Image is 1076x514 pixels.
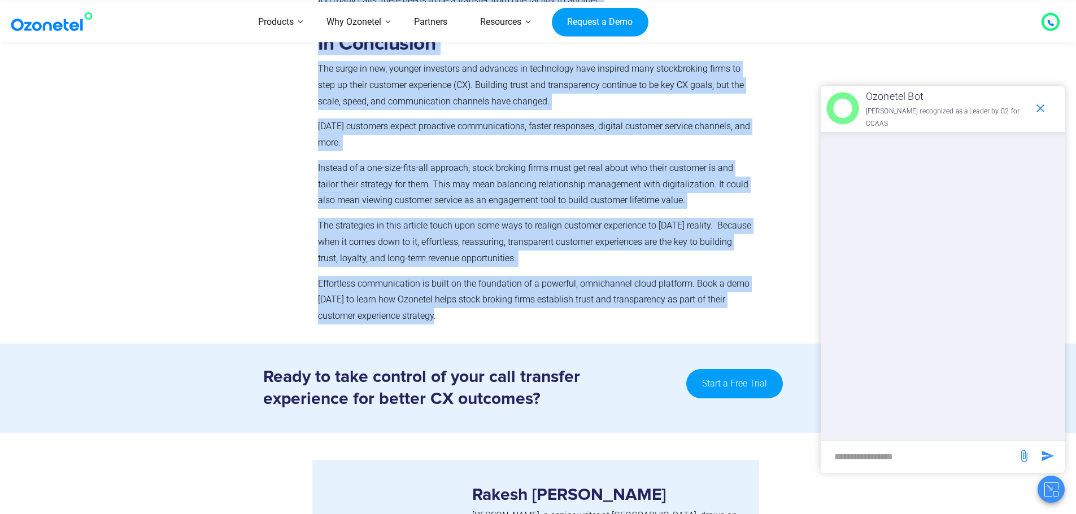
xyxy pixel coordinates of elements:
[552,7,648,37] a: Request a Demo
[318,218,754,266] p: The strategies in this article touch upon some ways to realign customer experience to [DATE] real...
[472,477,742,502] h3: Rakesh [PERSON_NAME]
[464,2,538,42] a: Resources
[318,160,754,209] p: Instead of a one-size-fits-all approach, stock broking firms must get real about who their custom...
[1036,445,1059,467] span: send message
[263,366,675,410] h3: Ready to take control of your call transfer experience for better CX outcomes?
[318,118,754,151] p: [DATE] customers expect proactive communications, faster responses, digital customer service chan...
[826,92,859,125] img: header
[1029,97,1052,120] span: end chat or minimize
[318,61,754,109] p: The surge in new, younger investors and advances in technology have inspired many stockbroking fi...
[242,2,310,42] a: Products
[866,106,1028,130] p: [PERSON_NAME] recognized as a Leader by G2 for CCAAS
[866,87,1028,106] p: Ozonetel Bot
[1013,445,1035,467] span: send message
[686,369,782,398] a: Start a Free Trial
[310,2,398,42] a: Why Ozonetel
[826,447,1012,467] div: new-msg-input
[398,2,464,42] a: Partners
[318,276,754,324] p: Effortless communication is built on the foundation of a powerful, omnichannel cloud platform. Bo...
[1038,476,1065,503] button: Close chat
[318,34,436,54] strong: In Conclusion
